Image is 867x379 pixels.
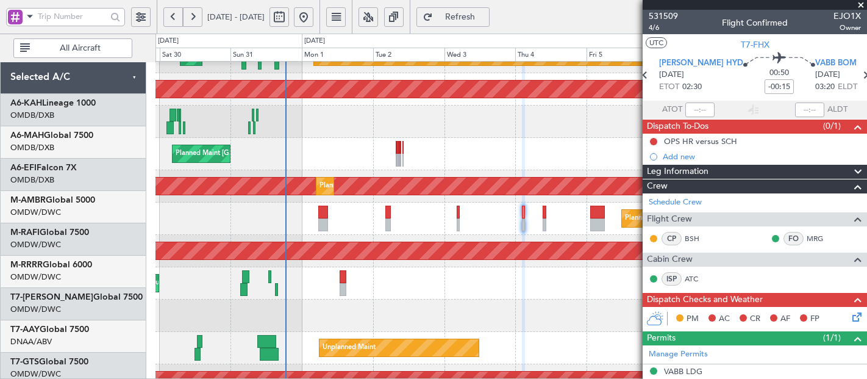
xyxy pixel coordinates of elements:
[10,325,40,334] span: T7-AAY
[10,261,92,269] a: M-RRRRGlobal 6000
[10,358,88,366] a: T7-GTSGlobal 7500
[649,197,702,209] a: Schedule Crew
[10,228,40,237] span: M-RAFI
[32,44,128,52] span: All Aircraft
[10,131,93,140] a: A6-MAHGlobal 7500
[10,164,37,172] span: A6-EFI
[587,48,658,62] div: Fri 5
[10,293,143,301] a: T7-[PERSON_NAME]Global 7500
[10,336,52,347] a: DNAA/ABV
[444,48,516,62] div: Wed 3
[815,69,840,81] span: [DATE]
[664,366,702,377] div: VABB LDG
[10,142,54,153] a: OMDB/DXB
[13,38,132,58] button: All Aircraft
[416,7,490,27] button: Refresh
[780,313,790,325] span: AF
[662,272,682,286] div: ISP
[659,57,743,70] span: [PERSON_NAME] HYD
[207,12,265,23] span: [DATE] - [DATE]
[750,313,760,325] span: CR
[649,10,678,23] span: 531509
[815,81,835,93] span: 03:20
[646,37,667,48] button: UTC
[647,179,668,193] span: Crew
[304,36,325,46] div: [DATE]
[158,36,179,46] div: [DATE]
[647,331,676,345] span: Permits
[435,13,485,21] span: Refresh
[302,48,373,62] div: Mon 1
[230,48,302,62] div: Sun 31
[719,313,730,325] span: AC
[10,272,61,283] a: OMDW/DWC
[647,212,692,226] span: Flight Crew
[647,165,708,179] span: Leg Information
[10,196,95,204] a: M-AMBRGlobal 5000
[833,10,861,23] span: EJO1X
[783,232,804,245] div: FO
[10,239,61,250] a: OMDW/DWC
[722,16,788,29] div: Flight Confirmed
[10,293,93,301] span: T7-[PERSON_NAME]
[647,120,708,134] span: Dispatch To-Dos
[685,273,712,284] a: ATC
[10,110,54,121] a: OMDB/DXB
[10,207,61,218] a: OMDW/DWC
[838,81,857,93] span: ELDT
[10,164,77,172] a: A6-EFIFalcon 7X
[662,232,682,245] div: CP
[649,23,678,33] span: 4/6
[833,23,861,33] span: Owner
[515,48,587,62] div: Thu 4
[160,48,231,62] div: Sat 30
[682,81,702,93] span: 02:30
[823,120,841,132] span: (0/1)
[10,196,46,204] span: M-AMBR
[10,175,54,186] a: OMDB/DXB
[659,81,679,93] span: ETOT
[769,67,789,79] span: 00:50
[10,99,96,107] a: A6-KAHLineage 1000
[823,331,841,344] span: (1/1)
[663,151,861,162] div: Add new
[685,233,712,244] a: BSH
[647,253,693,267] span: Cabin Crew
[685,103,715,117] input: --:--
[10,131,44,140] span: A6-MAH
[38,7,107,26] input: Trip Number
[741,38,769,51] span: T7-FHX
[647,293,763,307] span: Dispatch Checks and Weather
[10,228,89,237] a: M-RAFIGlobal 7500
[827,104,847,116] span: ALDT
[176,145,379,163] div: Planned Maint [GEOGRAPHIC_DATA] ([GEOGRAPHIC_DATA] Intl)
[10,261,43,269] span: M-RRRR
[10,325,89,334] a: T7-AAYGlobal 7500
[319,177,440,195] div: Planned Maint Dubai (Al Maktoum Intl)
[649,348,708,361] a: Manage Permits
[664,136,737,146] div: OPS HR versus SCH
[815,57,857,70] span: VABB BOM
[10,304,61,315] a: OMDW/DWC
[373,48,444,62] div: Tue 2
[10,358,39,366] span: T7-GTS
[10,99,42,107] span: A6-KAH
[810,313,819,325] span: FP
[662,104,682,116] span: ATOT
[687,313,699,325] span: PM
[323,339,376,357] div: Unplanned Maint
[807,233,834,244] a: MRG
[625,209,817,228] div: Planned Maint [GEOGRAPHIC_DATA] ([GEOGRAPHIC_DATA])
[659,69,684,81] span: [DATE]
